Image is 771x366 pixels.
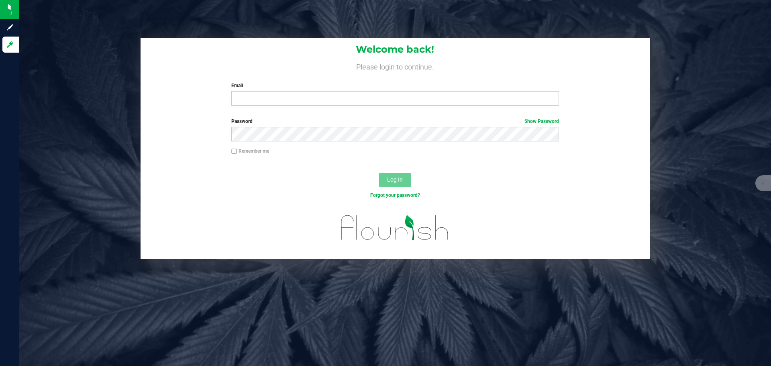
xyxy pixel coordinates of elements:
[231,119,253,124] span: Password
[141,61,650,71] h4: Please login to continue.
[387,176,403,183] span: Log In
[231,82,559,89] label: Email
[141,44,650,55] h1: Welcome back!
[370,192,420,198] a: Forgot your password?
[379,173,411,187] button: Log In
[6,23,14,31] inline-svg: Sign up
[524,119,559,124] a: Show Password
[231,149,237,154] input: Remember me
[6,41,14,49] inline-svg: Log in
[231,147,269,155] label: Remember me
[331,207,459,248] img: flourish_logo.svg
